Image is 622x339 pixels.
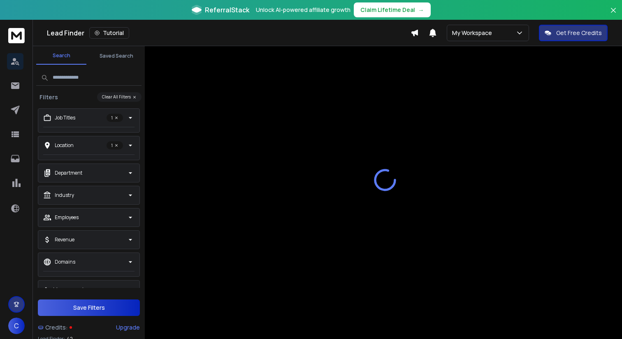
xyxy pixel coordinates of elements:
[116,323,140,332] div: Upgrade
[38,299,140,316] button: Save Filters
[205,5,249,15] span: ReferralStack
[55,236,74,243] p: Revenue
[107,141,123,150] p: 1
[55,192,74,199] p: Industry
[36,93,61,101] h3: Filters
[55,214,79,221] p: Employees
[539,25,608,41] button: Get Free Credits
[45,323,68,332] span: Credits:
[8,318,25,334] button: C
[55,115,75,121] p: Job Titles
[36,47,86,65] button: Search
[354,2,431,17] button: Claim Lifetime Deal→
[608,5,619,25] button: Close banner
[556,29,602,37] p: Get Free Credits
[418,6,424,14] span: →
[107,114,123,122] p: 1
[97,92,142,102] button: Clear All Filters
[47,27,411,39] div: Lead Finder
[91,48,142,64] button: Saved Search
[452,29,495,37] p: My Workspace
[55,142,74,149] p: Location
[53,286,84,293] p: Management
[89,27,129,39] button: Tutorial
[256,6,350,14] p: Unlock AI-powered affiliate growth
[38,319,140,336] a: Credits:Upgrade
[55,170,82,176] p: Department
[55,259,75,265] p: Domains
